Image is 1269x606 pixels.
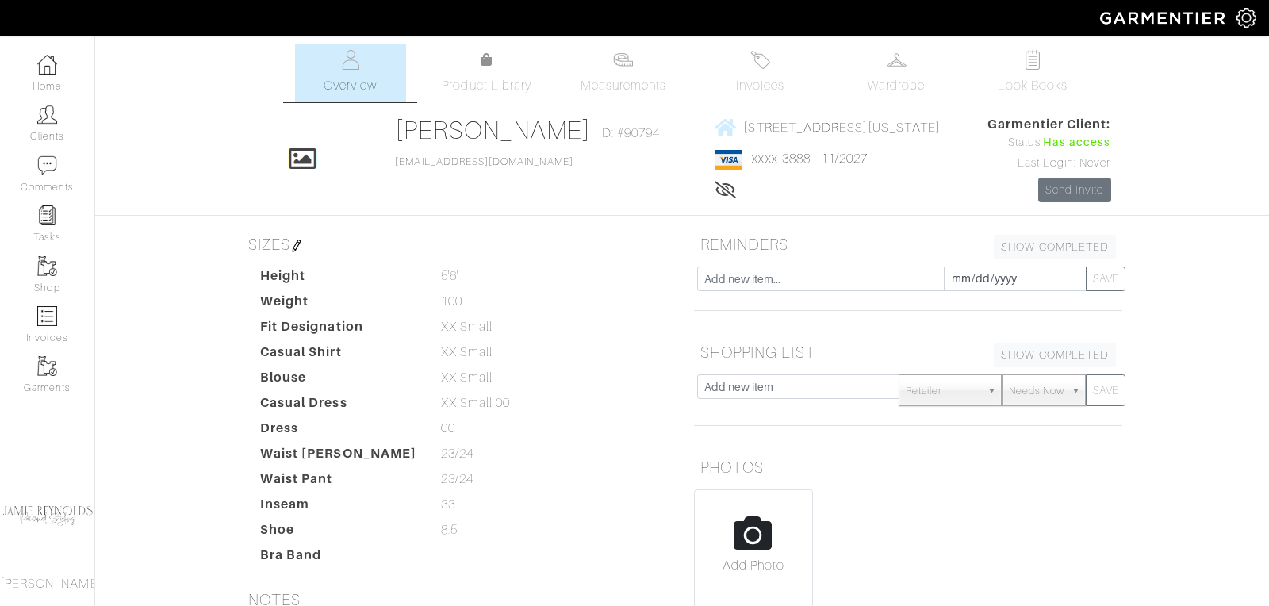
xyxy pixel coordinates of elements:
[37,306,57,326] img: orders-icon-0abe47150d42831381b5fb84f609e132dff9fe21cb692f30cb5eec754e2cba89.png
[248,444,429,470] dt: Waist [PERSON_NAME]
[442,76,531,95] span: Product Library
[906,375,980,407] span: Retailer
[887,50,907,70] img: wardrobe-487a4870c1b7c33e795ec22d11cfc2ed9d08956e64fb3008fe2437562e282088.svg
[987,134,1111,151] div: Status:
[441,317,493,336] span: XX Small
[324,76,377,95] span: Overview
[441,495,455,514] span: 33
[37,205,57,225] img: reminder-icon-8004d30b9f0a5d33ae49ab947aed9ed385cf756f9e5892f1edd6e32f2345188e.png
[841,44,952,102] a: Wardrobe
[694,336,1122,368] h5: SHOPPING LIST
[743,120,940,134] span: [STREET_ADDRESS][US_STATE]
[290,240,303,252] img: pen-cf24a1663064a2ec1b9c1bd2387e9de7a2fa800b781884d57f21acf72779bad2.png
[694,228,1122,260] h5: REMINDERS
[1086,374,1125,406] button: SAVE
[248,419,429,444] dt: Dress
[752,151,868,166] a: xxxx-3888 - 11/2027
[441,419,455,438] span: 00
[868,76,925,95] span: Wardrobe
[248,317,429,343] dt: Fit Designation
[697,374,899,399] input: Add new item
[697,267,945,291] input: Add new item...
[441,267,459,286] span: 5'6"
[248,495,429,520] dt: Inseam
[248,267,429,292] dt: Height
[715,150,742,170] img: visa-934b35602734be37eb7d5d7e5dbcd2044c359bf20a24dc3361ca3fa54326a8a7.png
[37,55,57,75] img: dashboard-icon-dbcd8f5a0b271acd01030246c82b418ddd0df26cd7fceb0bd07c9910d44c42f6.png
[248,520,429,546] dt: Shoe
[704,44,815,102] a: Invoices
[581,76,667,95] span: Measurements
[395,116,591,144] a: [PERSON_NAME]
[1023,50,1043,70] img: todo-9ac3debb85659649dc8f770b8b6100bb5dab4b48dedcbae339e5042a72dfd3cc.svg
[37,155,57,175] img: comment-icon-a0a6a9ef722e966f86d9cbdc48e553b5cf19dbc54f86b18d962a5391bc8f6eb6.png
[987,115,1111,134] span: Garmentier Client:
[613,50,633,70] img: measurements-466bbee1fd09ba9460f595b01e5d73f9e2bff037440d3c8f018324cb6cdf7a4a.svg
[977,44,1088,102] a: Look Books
[1086,267,1125,291] button: SAVE
[295,44,406,102] a: Overview
[1009,375,1064,407] span: Needs Now
[736,76,784,95] span: Invoices
[441,368,493,387] span: XX Small
[248,470,429,495] dt: Waist Pant
[248,393,429,419] dt: Casual Dress
[750,50,770,70] img: orders-27d20c2124de7fd6de4e0e44c1d41de31381a507db9b33961299e4e07d508b8c.svg
[248,292,429,317] dt: Weight
[37,356,57,376] img: garments-icon-b7da505a4dc4fd61783c78ac3ca0ef83fa9d6f193b1c9dc38574b1d14d53ca28.png
[441,343,493,362] span: XX Small
[248,546,429,571] dt: Bra Band
[1043,134,1111,151] span: Has access
[242,228,670,260] h5: SIZES
[431,51,542,95] a: Product Library
[37,105,57,125] img: clients-icon-6bae9207a08558b7cb47a8932f037763ab4055f8c8b6bfacd5dc20c3e0201464.png
[994,235,1116,259] a: SHOW COMPLETED
[340,50,360,70] img: basicinfo-40fd8af6dae0f16599ec9e87c0ef1c0a1fdea2edbe929e3d69a839185d80c458.svg
[395,156,573,167] a: [EMAIL_ADDRESS][DOMAIN_NAME]
[599,124,661,143] span: ID: #90794
[568,44,680,102] a: Measurements
[998,76,1068,95] span: Look Books
[441,470,473,489] span: 23/24
[715,117,940,137] a: [STREET_ADDRESS][US_STATE]
[441,520,458,539] span: 8.5
[37,256,57,276] img: garments-icon-b7da505a4dc4fd61783c78ac3ca0ef83fa9d6f193b1c9dc38574b1d14d53ca28.png
[694,451,1122,483] h5: PHOTOS
[248,368,429,393] dt: Blouse
[1236,8,1256,28] img: gear-icon-white-bd11855cb880d31180b6d7d6211b90ccbf57a29d726f0c71d8c61bd08dd39cc2.png
[987,155,1111,172] div: Last Login: Never
[441,292,462,311] span: 100
[441,444,473,463] span: 23/24
[994,343,1116,367] a: SHOW COMPLETED
[1038,178,1111,202] a: Send Invite
[1092,4,1236,32] img: garmentier-logo-header-white-b43fb05a5012e4ada735d5af1a66efaba907eab6374d6393d1fbf88cb4ef424d.png
[441,393,511,412] span: XX Small 00
[248,343,429,368] dt: Casual Shirt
